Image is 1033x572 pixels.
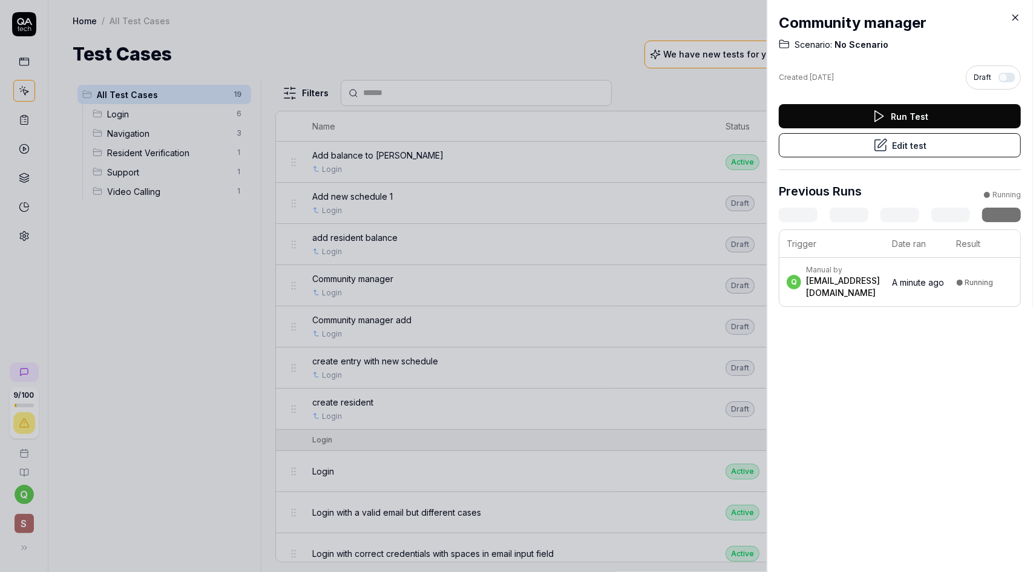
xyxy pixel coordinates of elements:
th: Result [949,230,1021,258]
time: [DATE] [810,73,834,82]
th: Date ran [885,230,949,258]
div: Manual by [806,265,880,275]
div: Created [779,72,834,83]
div: Running [965,278,994,287]
span: No Scenario [832,39,888,51]
span: Scenario: [795,39,832,51]
th: Trigger [779,230,885,258]
h3: Previous Runs [779,182,862,200]
div: [EMAIL_ADDRESS][DOMAIN_NAME] [806,275,880,299]
button: Run Test [779,104,1021,128]
time: A minute ago [892,277,944,288]
button: Edit test [779,133,1021,157]
h2: Community manager [779,12,1021,34]
span: Draft [974,72,991,83]
div: Running [992,189,1021,200]
span: q [787,275,801,289]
